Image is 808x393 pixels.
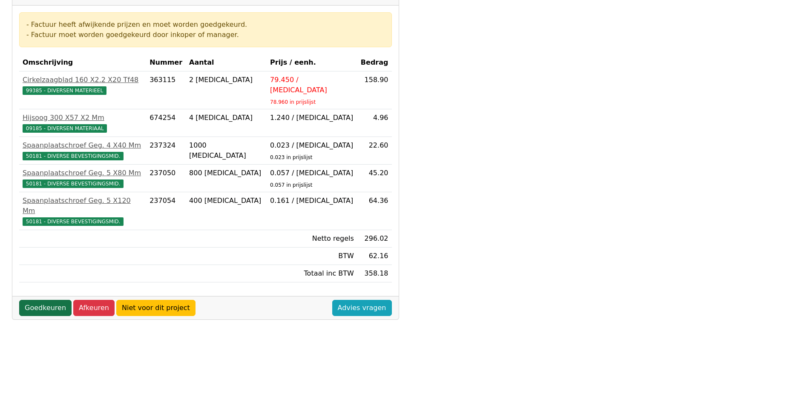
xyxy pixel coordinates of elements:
[270,196,354,206] div: 0.161 / [MEDICAL_DATA]
[146,192,186,230] td: 237054
[357,71,392,109] td: 158.90
[357,192,392,230] td: 64.36
[23,140,143,151] div: Spaanplaatschroef Geg. 4 X40 Mm
[146,71,186,109] td: 363115
[270,99,316,105] sub: 78.960 in prijslijst
[270,182,312,188] sub: 0.057 in prijslijst
[357,165,392,192] td: 45.20
[270,154,312,160] sub: 0.023 in prijslijst
[23,217,124,226] span: 50181 - DIVERSE BEVESTIGINGSMID.
[146,165,186,192] td: 237050
[23,168,143,188] a: Spaanplaatschroef Geg. 5 X80 Mm50181 - DIVERSE BEVESTIGINGSMID.
[189,140,263,161] div: 1000 [MEDICAL_DATA]
[357,137,392,165] td: 22.60
[267,265,357,282] td: Totaal inc BTW
[357,109,392,137] td: 4.96
[26,30,385,40] div: - Factuur moet worden goedgekeurd door inkoper of manager.
[19,54,146,71] th: Omschrijving
[73,300,115,316] a: Afkeuren
[23,75,143,95] a: Cirkelzaagblad 160 X2.2 X20 Tf4899385 - DIVERSEN MATERIEEL
[23,140,143,161] a: Spaanplaatschroef Geg. 4 X40 Mm50181 - DIVERSE BEVESTIGINGSMID.
[116,300,196,316] a: Niet voor dit project
[23,75,143,85] div: Cirkelzaagblad 160 X2.2 X20 Tf48
[23,196,143,226] a: Spaanplaatschroef Geg. 5 X120 Mm50181 - DIVERSE BEVESTIGINGSMID.
[270,168,354,178] div: 0.057 / [MEDICAL_DATA]
[267,230,357,248] td: Netto regels
[332,300,392,316] a: Advies vragen
[146,54,186,71] th: Nummer
[189,196,263,206] div: 400 [MEDICAL_DATA]
[267,54,357,71] th: Prijs / eenh.
[357,265,392,282] td: 358.18
[23,152,124,160] span: 50181 - DIVERSE BEVESTIGINGSMID.
[23,86,106,95] span: 99385 - DIVERSEN MATERIEEL
[23,179,124,188] span: 50181 - DIVERSE BEVESTIGINGSMID.
[146,137,186,165] td: 237324
[23,113,143,133] a: Hijsoog 300 X57 X2 Mm09185 - DIVERSEN MATERIAAL
[270,140,354,151] div: 0.023 / [MEDICAL_DATA]
[357,54,392,71] th: Bedrag
[23,113,143,123] div: Hijsoog 300 X57 X2 Mm
[146,109,186,137] td: 674254
[23,124,107,133] span: 09185 - DIVERSEN MATERIAAL
[267,248,357,265] td: BTW
[357,248,392,265] td: 62.16
[270,75,354,95] div: 79.450 / [MEDICAL_DATA]
[189,113,263,123] div: 4 [MEDICAL_DATA]
[23,196,143,216] div: Spaanplaatschroef Geg. 5 X120 Mm
[186,54,267,71] th: Aantal
[19,300,72,316] a: Goedkeuren
[270,113,354,123] div: 1.240 / [MEDICAL_DATA]
[23,168,143,178] div: Spaanplaatschroef Geg. 5 X80 Mm
[189,168,263,178] div: 800 [MEDICAL_DATA]
[189,75,263,85] div: 2 [MEDICAL_DATA]
[26,20,385,30] div: - Factuur heeft afwijkende prijzen en moet worden goedgekeurd.
[357,230,392,248] td: 296.02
